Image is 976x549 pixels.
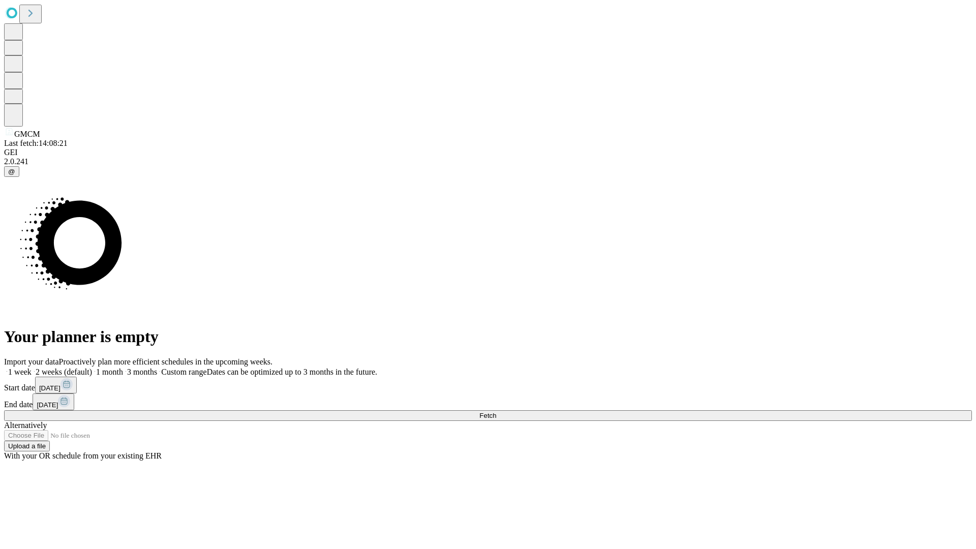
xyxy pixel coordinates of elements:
[8,168,15,175] span: @
[14,130,40,138] span: GMCM
[37,401,58,409] span: [DATE]
[4,393,972,410] div: End date
[4,377,972,393] div: Start date
[4,357,59,366] span: Import your data
[207,368,377,376] span: Dates can be optimized up to 3 months in the future.
[4,157,972,166] div: 2.0.241
[4,327,972,346] h1: Your planner is empty
[4,421,47,430] span: Alternatively
[161,368,206,376] span: Custom range
[33,393,74,410] button: [DATE]
[96,368,123,376] span: 1 month
[36,368,92,376] span: 2 weeks (default)
[4,139,68,147] span: Last fetch: 14:08:21
[4,148,972,157] div: GEI
[39,384,60,392] span: [DATE]
[8,368,32,376] span: 1 week
[4,410,972,421] button: Fetch
[4,451,162,460] span: With your OR schedule from your existing EHR
[127,368,157,376] span: 3 months
[4,441,50,451] button: Upload a file
[35,377,77,393] button: [DATE]
[479,412,496,419] span: Fetch
[4,166,19,177] button: @
[59,357,272,366] span: Proactively plan more efficient schedules in the upcoming weeks.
